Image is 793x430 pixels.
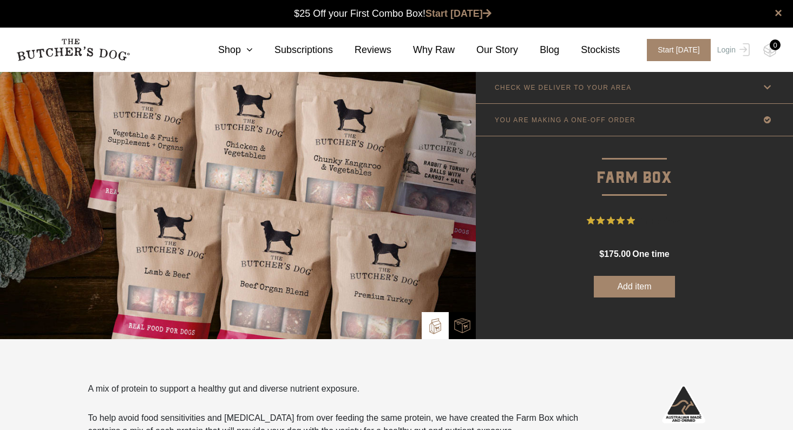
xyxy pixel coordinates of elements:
[495,116,635,124] p: YOU ARE MAKING A ONE-OFF ORDER
[476,71,793,103] a: CHECK WE DELIVER TO YOUR AREA
[604,249,631,259] span: 175.00
[476,104,793,136] a: YOU ARE MAKING A ONE-OFF ORDER
[196,43,253,57] a: Shop
[636,39,715,61] a: Start [DATE]
[427,318,443,334] img: TBD_Build-A-Box.png
[594,276,675,297] button: Add item
[647,39,711,61] span: Start [DATE]
[770,39,781,50] div: 0
[333,43,391,57] a: Reviews
[715,39,750,61] a: Login
[587,213,683,229] button: Rated 4.9 out of 5 stars from 17 reviews. Jump to reviews.
[391,43,455,57] a: Why Raw
[425,8,491,19] a: Start [DATE]
[559,43,620,57] a: Stockists
[763,43,777,57] img: TBD_Cart-Empty.png
[775,6,782,19] a: close
[518,43,559,57] a: Blog
[632,249,669,259] span: one time
[639,213,683,229] span: 17 Reviews
[454,317,470,334] img: TBD_Combo-Box.png
[599,249,604,259] span: $
[455,43,518,57] a: Our Story
[495,84,632,91] p: CHECK WE DELIVER TO YOUR AREA
[476,136,793,191] p: Farm Box
[253,43,333,57] a: Subscriptions
[662,382,705,426] img: Australian-Made_White.png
